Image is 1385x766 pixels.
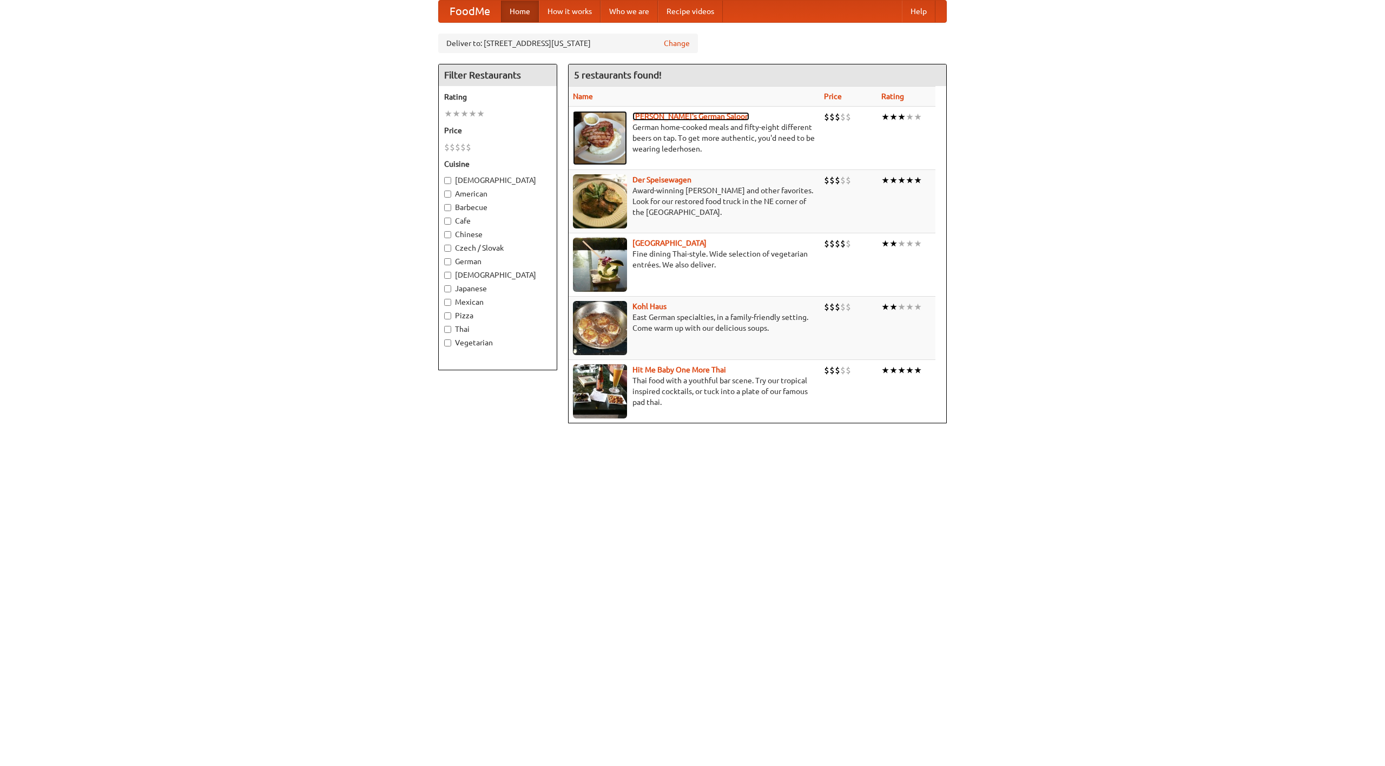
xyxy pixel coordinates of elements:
li: ★ [914,174,922,186]
p: Fine dining Thai-style. Wide selection of vegetarian entrées. We also deliver. [573,248,815,270]
p: Award-winning [PERSON_NAME] and other favorites. Look for our restored food truck in the NE corne... [573,185,815,218]
a: Home [501,1,539,22]
input: Mexican [444,299,451,306]
li: ★ [906,111,914,123]
label: German [444,256,551,267]
input: [DEMOGRAPHIC_DATA] [444,272,451,279]
input: German [444,258,451,265]
li: ★ [881,238,889,250]
a: Help [902,1,935,22]
input: Thai [444,326,451,333]
img: kohlhaus.jpg [573,301,627,355]
label: Pizza [444,310,551,321]
input: American [444,191,451,198]
li: $ [846,364,851,376]
li: ★ [889,364,898,376]
li: ★ [889,111,898,123]
li: $ [846,111,851,123]
li: $ [835,174,840,186]
input: Czech / Slovak [444,245,451,252]
input: Chinese [444,231,451,238]
li: $ [835,364,840,376]
li: ★ [881,174,889,186]
h5: Cuisine [444,159,551,169]
a: Der Speisewagen [632,175,691,184]
ng-pluralize: 5 restaurants found! [574,70,662,80]
li: ★ [444,108,452,120]
li: ★ [914,364,922,376]
label: [DEMOGRAPHIC_DATA] [444,270,551,280]
li: $ [846,238,851,250]
li: ★ [477,108,485,120]
li: $ [840,174,846,186]
li: ★ [914,111,922,123]
li: $ [824,238,829,250]
li: $ [824,301,829,313]
li: $ [829,238,835,250]
li: ★ [460,108,469,120]
li: ★ [898,174,906,186]
li: ★ [881,364,889,376]
li: $ [829,364,835,376]
li: ★ [889,238,898,250]
a: Kohl Haus [632,302,667,311]
a: Price [824,92,842,101]
li: $ [829,174,835,186]
li: ★ [889,301,898,313]
input: Vegetarian [444,339,451,346]
a: Change [664,38,690,49]
input: Barbecue [444,204,451,211]
label: Mexican [444,297,551,307]
li: $ [824,174,829,186]
a: Hit Me Baby One More Thai [632,365,726,374]
li: ★ [898,364,906,376]
p: German home-cooked meals and fifty-eight different beers on tap. To get more authentic, you'd nee... [573,122,815,154]
li: $ [824,364,829,376]
a: How it works [539,1,601,22]
label: Cafe [444,215,551,226]
a: Recipe videos [658,1,723,22]
li: $ [840,111,846,123]
li: ★ [906,301,914,313]
img: babythai.jpg [573,364,627,418]
a: Name [573,92,593,101]
li: ★ [906,238,914,250]
li: ★ [898,111,906,123]
li: ★ [906,174,914,186]
li: $ [829,111,835,123]
label: Czech / Slovak [444,243,551,253]
li: $ [840,301,846,313]
a: [PERSON_NAME]'s German Saloon [632,112,749,121]
img: esthers.jpg [573,111,627,165]
li: ★ [898,238,906,250]
li: $ [835,301,840,313]
a: Rating [881,92,904,101]
label: Thai [444,324,551,335]
li: ★ [469,108,477,120]
label: Barbecue [444,202,551,213]
a: Who we are [601,1,658,22]
input: Japanese [444,285,451,292]
li: $ [835,111,840,123]
input: [DEMOGRAPHIC_DATA] [444,177,451,184]
label: [DEMOGRAPHIC_DATA] [444,175,551,186]
input: Pizza [444,312,451,319]
a: FoodMe [439,1,501,22]
label: Chinese [444,229,551,240]
li: ★ [914,238,922,250]
li: $ [460,141,466,153]
li: ★ [898,301,906,313]
li: $ [466,141,471,153]
li: ★ [452,108,460,120]
p: Thai food with a youthful bar scene. Try our tropical inspired cocktails, or tuck into a plate of... [573,375,815,408]
img: satay.jpg [573,238,627,292]
li: $ [455,141,460,153]
li: $ [824,111,829,123]
li: $ [450,141,455,153]
li: ★ [889,174,898,186]
li: ★ [906,364,914,376]
li: $ [444,141,450,153]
